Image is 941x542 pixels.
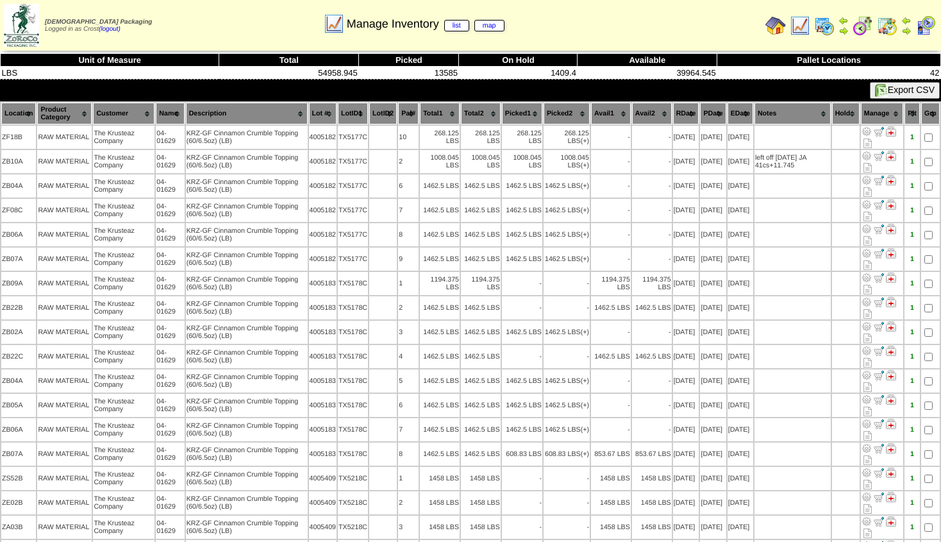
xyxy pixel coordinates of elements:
img: Adjust [862,224,872,234]
img: Move [874,199,884,210]
td: KRZ-GF Cinnamon Crumble Topping (60/6.5oz) (LB) [186,126,308,149]
img: Manage Hold [886,224,896,234]
td: KRZ-GF Cinnamon Crumble Topping (60/6.5oz) (LB) [186,150,308,173]
td: The Krusteaz Company [93,272,154,295]
th: LotID1 [338,103,368,124]
td: 1462.5 LBS [591,345,631,368]
th: LotID2 [369,103,397,124]
img: Adjust [862,443,872,453]
img: Adjust [862,346,872,356]
img: line_graph.gif [324,13,344,34]
td: 1194.375 LBS [591,272,631,295]
td: The Krusteaz Company [93,174,154,198]
td: 4005183 [309,296,337,319]
img: Move [874,394,884,405]
td: 1462.5 LBS [632,345,672,368]
img: arrowright.gif [901,26,912,36]
th: Pallet Locations [717,54,941,67]
td: [DATE] [728,174,753,198]
th: Picked1 [502,103,542,124]
td: 04-01629 [156,223,184,246]
th: Customer [93,103,154,124]
td: 1462.5 LBS [420,248,460,271]
td: - [591,248,631,271]
th: Manage [861,103,903,124]
td: KRZ-GF Cinnamon Crumble Topping (60/6.5oz) (LB) [186,296,308,319]
td: - [632,150,672,173]
th: Description [186,103,308,124]
td: 4005183 [309,272,337,295]
td: - [544,296,590,319]
img: Manage Hold [886,492,896,502]
td: 4005182 [309,174,337,198]
td: 4 [398,345,419,368]
td: - [632,248,672,271]
td: 268.125 LBS [461,126,501,149]
td: TX5177C [338,199,368,222]
td: - [544,345,590,368]
td: 1462.5 LBS [461,223,501,246]
td: [DATE] [673,199,699,222]
img: Manage Hold [886,175,896,185]
img: Manage Hold [886,394,896,405]
img: Adjust [862,248,872,258]
td: The Krusteaz Company [93,126,154,149]
td: 13585 [359,67,459,80]
td: ZB10A [1,150,36,173]
div: 1 [905,328,919,336]
img: arrowleft.gif [838,15,849,26]
td: [DATE] [700,174,726,198]
td: 1 [398,272,419,295]
td: 268.125 LBS [502,126,542,149]
td: 1462.5 LBS [502,321,542,344]
td: 04-01629 [156,199,184,222]
img: Adjust [862,370,872,380]
td: [DATE] [673,174,699,198]
td: 4005182 [309,248,337,271]
td: TX5177C [338,150,368,173]
td: The Krusteaz Company [93,199,154,222]
i: Note [863,309,872,319]
td: 1008.045 LBS [420,150,460,173]
td: The Krusteaz Company [93,296,154,319]
th: On Hold [459,54,578,67]
td: 1462.5 LBS [461,296,501,319]
div: 1 [905,231,919,239]
td: left off [DATE] JA 41cs+11.745 [754,150,831,173]
td: ZB22B [1,296,36,319]
th: Total1 [420,103,460,124]
td: - [632,223,672,246]
div: 1 [905,133,919,141]
td: 3 [398,321,419,344]
th: PDate [700,103,726,124]
td: - [502,296,542,319]
td: KRZ-GF Cinnamon Crumble Topping (60/6.5oz) (LB) [186,248,308,271]
th: Picked [359,54,459,67]
img: Adjust [862,297,872,307]
td: ZF08C [1,199,36,222]
td: ZF18B [1,126,36,149]
td: 1462.5 LBS [591,296,631,319]
td: 1462.5 LBS [544,223,590,246]
td: [DATE] [728,248,753,271]
img: Move [874,321,884,332]
div: 1 [905,158,919,165]
th: Available [578,54,717,67]
td: 1462.5 LBS [420,345,460,368]
img: Adjust [862,273,872,283]
td: - [502,272,542,295]
td: 04-01629 [156,248,184,271]
div: 1 [905,207,919,214]
i: Note [863,236,872,246]
td: 1462.5 LBS [420,321,460,344]
td: 9 [398,248,419,271]
td: 42 [717,67,941,80]
td: 2 [398,150,419,173]
td: 1462.5 LBS [544,174,590,198]
img: Adjust [862,151,872,161]
img: Move [874,346,884,356]
td: [DATE] [700,296,726,319]
td: [DATE] [728,199,753,222]
td: RAW MATERIAL [37,126,92,149]
td: The Krusteaz Company [93,345,154,368]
